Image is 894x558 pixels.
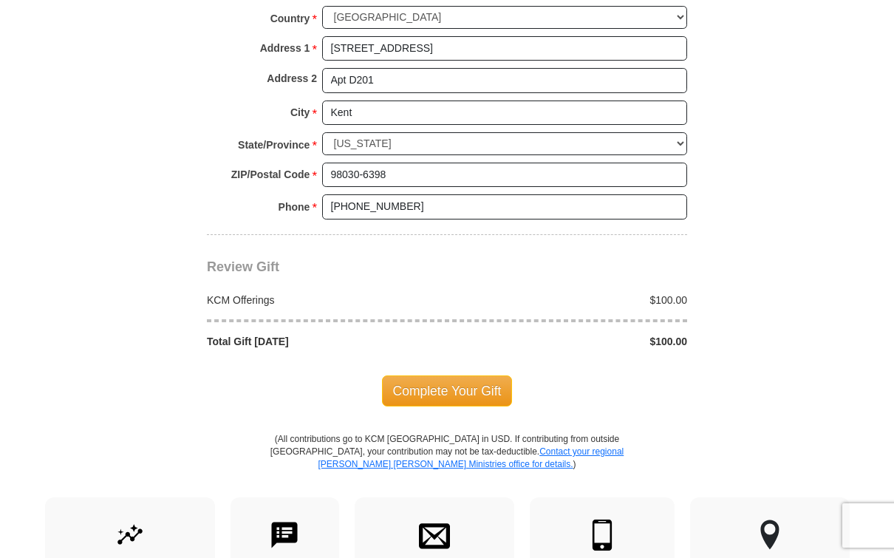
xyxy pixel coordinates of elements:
[760,520,780,551] img: other-region
[587,520,618,551] img: mobile.svg
[279,197,310,217] strong: Phone
[447,334,695,349] div: $100.00
[260,38,310,58] strong: Address 1
[270,433,624,497] p: (All contributions go to KCM [GEOGRAPHIC_DATA] in USD. If contributing from outside [GEOGRAPHIC_D...
[419,520,450,551] img: envelope.svg
[238,135,310,155] strong: State/Province
[207,259,279,274] span: Review Gift
[270,8,310,29] strong: Country
[199,293,448,307] div: KCM Offerings
[199,334,448,349] div: Total Gift [DATE]
[231,164,310,185] strong: ZIP/Postal Code
[290,102,310,123] strong: City
[115,520,146,551] img: give-by-stock.svg
[382,375,513,406] span: Complete Your Gift
[267,68,317,89] strong: Address 2
[447,293,695,307] div: $100.00
[269,520,300,551] img: text-to-give.svg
